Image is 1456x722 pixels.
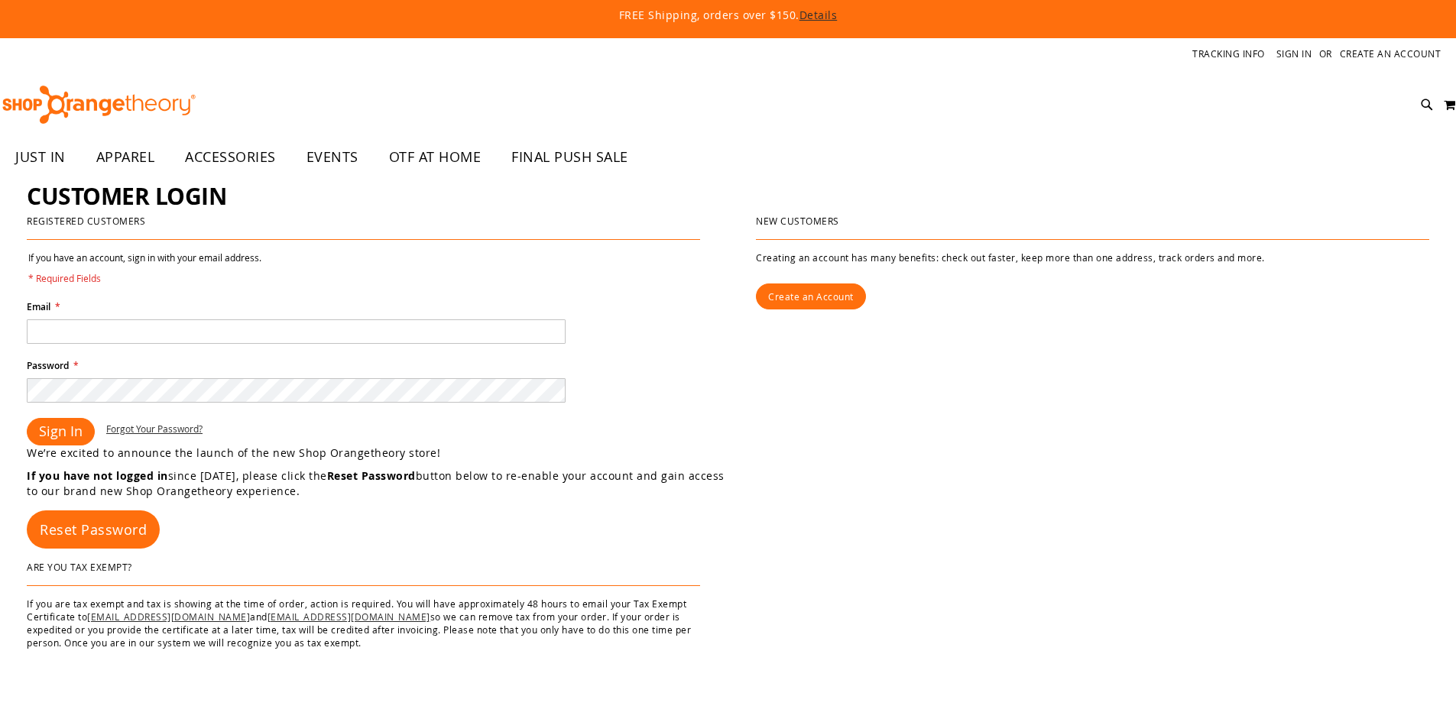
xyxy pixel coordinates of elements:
[374,140,497,175] a: OTF AT HOME
[27,597,700,650] p: If you are tax exempt and tax is showing at the time of order, action is required. You will have ...
[185,140,276,174] span: ACCESSORIES
[1276,47,1312,60] a: Sign In
[306,140,358,174] span: EVENTS
[327,468,416,483] strong: Reset Password
[756,283,866,309] a: Create an Account
[27,510,160,549] a: Reset Password
[106,423,203,435] span: Forgot Your Password?
[756,215,839,227] strong: New Customers
[799,8,838,22] a: Details
[27,300,50,313] span: Email
[170,140,291,175] a: ACCESSORIES
[27,561,132,573] strong: Are You Tax Exempt?
[39,422,83,440] span: Sign In
[27,468,728,499] p: since [DATE], please click the button below to re-enable your account and gain access to our bran...
[270,8,1187,23] p: FREE Shipping, orders over $150.
[511,140,628,174] span: FINAL PUSH SALE
[27,359,69,372] span: Password
[756,251,1429,264] p: Creating an account has many benefits: check out faster, keep more than one address, track orders...
[15,140,66,174] span: JUST IN
[87,610,250,623] a: [EMAIL_ADDRESS][DOMAIN_NAME]
[1192,47,1265,60] a: Tracking Info
[27,418,95,445] button: Sign In
[768,290,854,303] span: Create an Account
[291,140,374,175] a: EVENTS
[268,610,430,623] a: [EMAIL_ADDRESS][DOMAIN_NAME]
[96,140,155,174] span: APPAREL
[389,140,482,174] span: OTF AT HOME
[81,140,170,175] a: APPAREL
[106,423,203,435] a: Forgot Your Password?
[27,215,145,227] strong: Registered Customers
[27,468,168,483] strong: If you have not logged in
[27,251,263,285] legend: If you have an account, sign in with your email address.
[28,272,261,285] span: * Required Fields
[40,520,147,539] span: Reset Password
[27,180,226,212] span: Customer Login
[1340,47,1441,60] a: Create an Account
[496,140,644,175] a: FINAL PUSH SALE
[27,445,728,461] p: We’re excited to announce the launch of the new Shop Orangetheory store!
